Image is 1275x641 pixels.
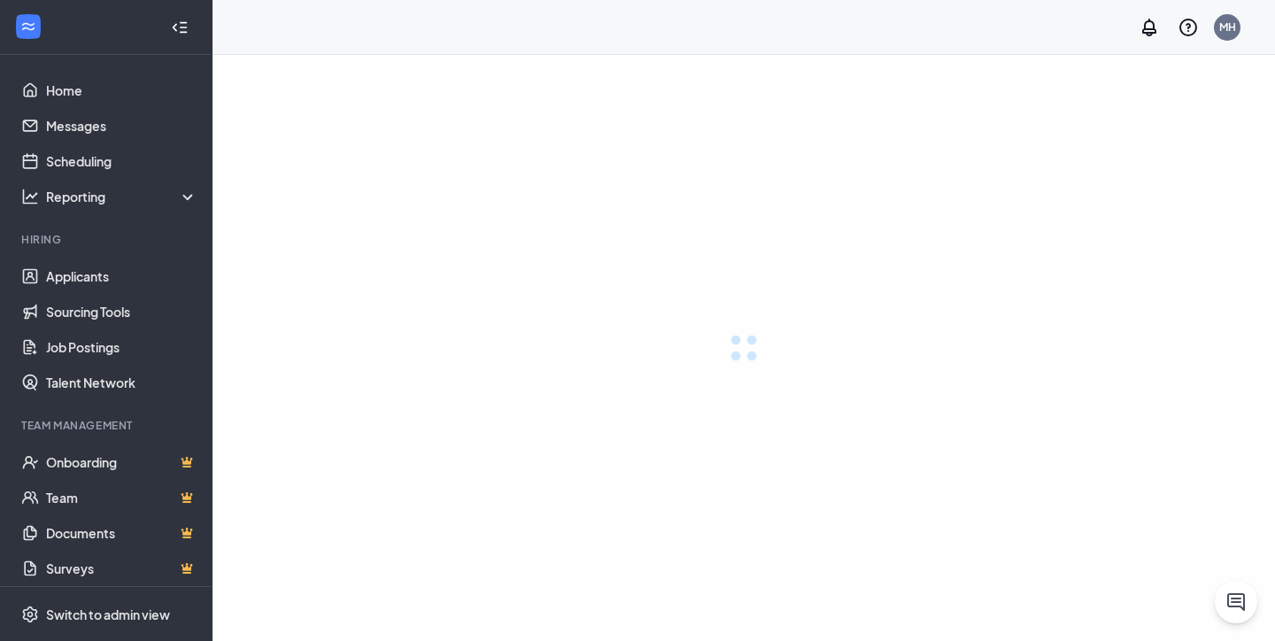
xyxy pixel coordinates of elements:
div: MH [1219,19,1236,35]
div: Reporting [46,188,198,205]
svg: Notifications [1139,17,1160,38]
svg: ChatActive [1225,591,1247,613]
a: Job Postings [46,329,197,365]
a: OnboardingCrown [46,444,197,480]
svg: WorkstreamLogo [19,18,37,35]
a: Talent Network [46,365,197,400]
a: SurveysCrown [46,551,197,586]
div: Switch to admin view [46,606,170,623]
a: Scheduling [46,143,197,179]
a: Messages [46,108,197,143]
a: DocumentsCrown [46,515,197,551]
a: Sourcing Tools [46,294,197,329]
svg: Settings [21,606,39,623]
button: ChatActive [1215,581,1257,623]
a: TeamCrown [46,480,197,515]
svg: Collapse [171,19,189,36]
a: Applicants [46,259,197,294]
div: Hiring [21,232,194,247]
svg: QuestionInfo [1178,17,1199,38]
svg: Analysis [21,188,39,205]
div: Team Management [21,418,194,433]
a: Home [46,73,197,108]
